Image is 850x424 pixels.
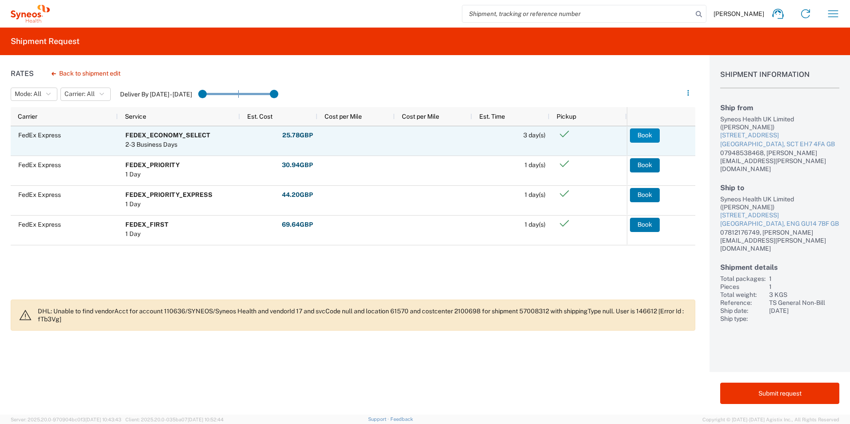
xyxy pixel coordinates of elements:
h1: Shipment Information [720,70,839,88]
div: 07948538468, [PERSON_NAME][EMAIL_ADDRESS][PERSON_NAME][DOMAIN_NAME] [720,149,839,173]
div: Pieces [720,283,766,291]
button: 30.94GBP [281,158,313,172]
span: Pickup [557,113,576,120]
span: Est. Time [479,113,505,120]
input: Shipment, tracking or reference number [462,5,693,22]
div: [GEOGRAPHIC_DATA], SCT EH7 4FA GB [720,140,839,149]
a: [STREET_ADDRESS][GEOGRAPHIC_DATA], ENG GU14 7BF GB [720,211,839,228]
div: 1 [769,283,839,291]
button: Mode: All [11,88,57,101]
button: Carrier: All [60,88,111,101]
div: 2-3 Business Days [125,140,210,149]
div: Syneos Health UK Limited ([PERSON_NAME]) [720,115,839,131]
div: 1 Day [125,170,180,179]
strong: 25.78 GBP [282,131,313,140]
span: Carrier [18,113,37,120]
button: Book [630,128,660,143]
div: 3 KGS [769,291,839,299]
button: 44.20GBP [281,188,313,202]
div: 1 Day [125,229,168,239]
strong: 44.20 GBP [282,191,313,199]
div: [DATE] [769,307,839,315]
h1: Rates [11,69,34,78]
span: [DATE] 10:43:43 [85,417,121,422]
button: Book [630,218,660,232]
button: 69.64GBP [281,218,313,232]
div: Total weight: [720,291,766,299]
h2: Ship from [720,104,839,112]
a: Support [368,416,390,422]
div: 07812176749, [PERSON_NAME][EMAIL_ADDRESS][PERSON_NAME][DOMAIN_NAME] [720,228,839,252]
span: Carrier: All [64,90,95,98]
h2: Shipment Request [11,36,80,47]
div: [GEOGRAPHIC_DATA], ENG GU14 7BF GB [720,220,839,228]
button: Book [630,158,660,172]
span: FedEx Express [18,221,61,228]
div: 1 Day [125,200,212,209]
button: 25.78GBP [282,128,313,143]
span: FedEx Express [18,161,61,168]
p: DHL: Unable to find vendorAcct for account 110636/SYNEOS/Syneos Health and vendorId 17 and svcCod... [38,307,688,323]
div: Ship date: [720,307,766,315]
h2: Shipment details [720,263,839,272]
span: [PERSON_NAME] [714,10,764,18]
span: Server: 2025.20.0-970904bc0f3 [11,417,121,422]
div: Ship type: [720,315,766,323]
span: 3 day(s) [523,132,545,139]
strong: 69.64 GBP [282,220,313,229]
div: [STREET_ADDRESS] [720,131,839,140]
button: Back to shipment edit [44,66,128,81]
b: FEDEX_FIRST [125,221,168,228]
a: [STREET_ADDRESS][GEOGRAPHIC_DATA], SCT EH7 4FA GB [720,131,839,148]
a: Feedback [390,416,413,422]
button: Book [630,188,660,202]
span: Client: 2025.20.0-035ba07 [125,417,224,422]
span: [DATE] 10:52:44 [188,417,224,422]
b: FEDEX_PRIORITY_EXPRESS [125,191,212,198]
b: FEDEX_ECONOMY_SELECT [125,132,210,139]
strong: 30.94 GBP [282,161,313,169]
div: Reference: [720,299,766,307]
button: Submit request [720,383,839,404]
span: Copyright © [DATE]-[DATE] Agistix Inc., All Rights Reserved [702,416,839,424]
label: Deliver By [DATE] - [DATE] [120,90,192,98]
span: 1 day(s) [525,221,545,228]
div: 1 [769,275,839,283]
span: 1 day(s) [525,161,545,168]
div: [STREET_ADDRESS] [720,211,839,220]
b: FEDEX_PRIORITY [125,161,180,168]
span: 1 day(s) [525,191,545,198]
span: Cost per Mile [402,113,439,120]
span: Mode: All [15,90,41,98]
span: Service [125,113,146,120]
span: Est. Cost [247,113,273,120]
div: Syneos Health UK Limited ([PERSON_NAME]) [720,195,839,211]
span: Cost per Mile [325,113,362,120]
span: FedEx Express [18,191,61,198]
h2: Ship to [720,184,839,192]
div: TS General Non-Bill [769,299,839,307]
div: Total packages: [720,275,766,283]
span: FedEx Express [18,132,61,139]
